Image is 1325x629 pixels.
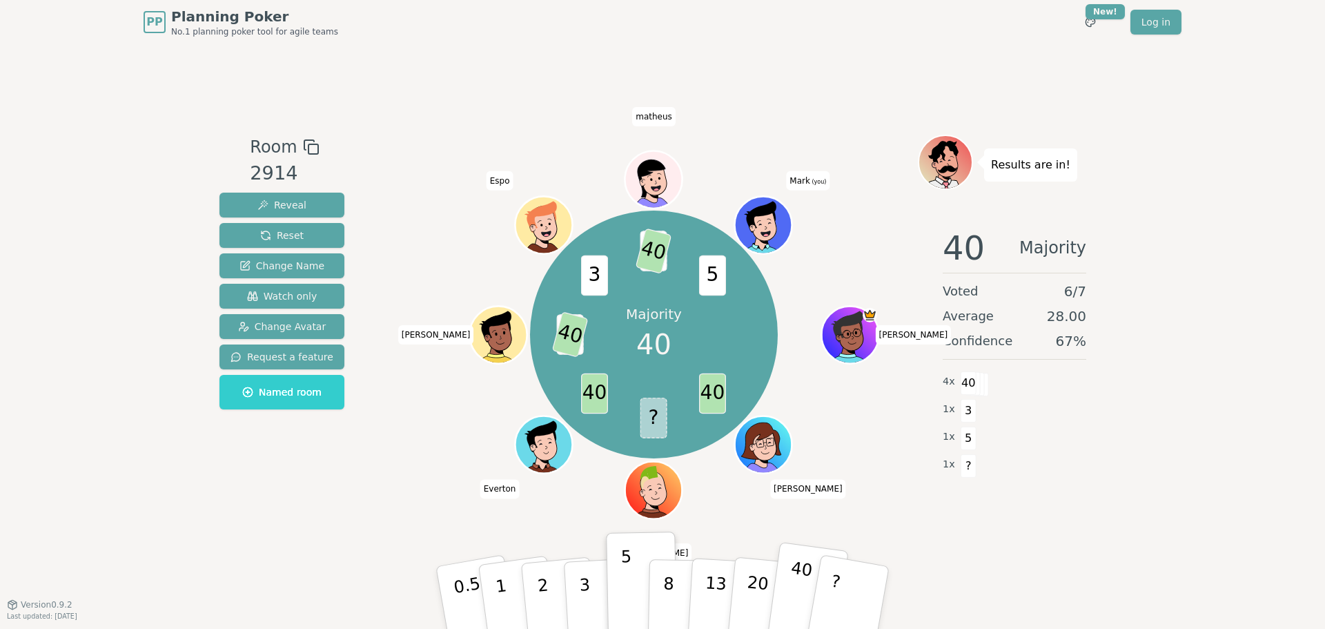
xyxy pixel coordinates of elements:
span: 6 / 7 [1064,282,1086,301]
span: 67 % [1056,331,1086,351]
span: Click to change your name [876,325,952,345]
button: Click to change your avatar [737,198,791,252]
button: New! [1078,10,1103,35]
span: Click to change your name [480,479,520,499]
button: Reveal [219,193,344,217]
p: 5 [621,547,633,621]
span: 40 [943,231,985,264]
span: Room [250,135,297,159]
span: 40 [636,229,672,275]
button: Watch only [219,284,344,309]
span: No.1 planning poker tool for agile teams [171,26,338,37]
span: 5 [699,255,726,296]
div: 2914 [250,159,319,188]
span: Click to change your name [786,171,830,191]
span: Change Name [239,259,324,273]
a: PPPlanning PokerNo.1 planning poker tool for agile teams [144,7,338,37]
span: Planning Poker [171,7,338,26]
span: Reveal [257,198,306,212]
span: 40 [581,374,608,414]
span: Reset [260,229,304,242]
button: Request a feature [219,345,344,369]
span: 40 [699,374,726,414]
button: Version0.9.2 [7,599,72,610]
span: 40 [636,324,671,365]
button: Named room [219,375,344,409]
span: Last updated: [DATE] [7,612,77,620]
span: ? [961,454,976,478]
span: Confidence [943,331,1012,351]
div: New! [1086,4,1125,19]
span: (you) [810,179,827,185]
button: Reset [219,223,344,248]
p: Results are in! [991,155,1070,175]
span: 1 x [943,429,955,445]
button: Change Name [219,253,344,278]
span: 5 [961,427,976,450]
a: Log in [1130,10,1181,35]
span: Request a feature [230,350,333,364]
span: Click to change your name [398,325,474,345]
span: PP [146,14,162,30]
p: Majority [626,304,682,324]
span: 40 [961,371,976,395]
span: Named room [242,385,322,399]
span: 3 [581,255,608,296]
button: Change Avatar [219,314,344,339]
span: 4 x [943,374,955,389]
span: Change Avatar [238,320,326,333]
span: 3 [961,399,976,423]
span: 28.00 [1047,307,1086,326]
span: Click to change your name [487,171,513,191]
span: ? [640,398,667,439]
span: Click to change your name [770,479,846,499]
span: Voted [943,282,979,301]
span: Click to change your name [632,107,676,126]
span: Average [943,307,994,326]
span: 1 x [943,457,955,472]
span: Rafael is the host [863,308,878,322]
span: Majority [1019,231,1086,264]
span: Version 0.9.2 [21,599,72,610]
span: 40 [552,312,589,358]
span: 1 x [943,402,955,417]
span: Watch only [247,289,317,303]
